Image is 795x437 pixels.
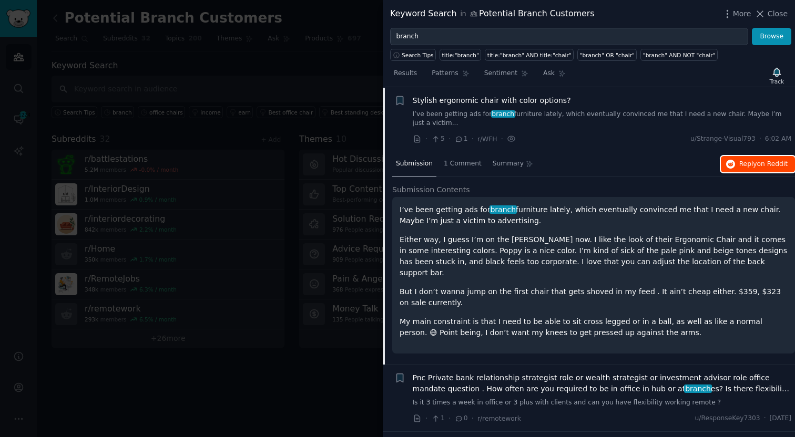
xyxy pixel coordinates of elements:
span: · [425,133,427,144]
input: Try a keyword related to your business [390,28,748,46]
p: My main constraint is that I need to be able to sit cross legged or in a ball, as well as like a ... [400,316,788,338]
span: Close [768,8,788,19]
span: Submission [396,159,433,169]
span: 1 Comment [444,159,482,169]
span: · [449,413,451,424]
span: branch [684,384,711,393]
p: I’ve been getting ads for furniture lately, which eventually convinced me that I need a new chair... [400,204,788,226]
span: · [472,133,474,144]
span: 0 [454,414,467,423]
a: Is it 3 times a week in office or 3 plus with clients and can you have flexibility working remote ? [413,398,792,408]
span: · [759,134,761,144]
span: 6:02 AM [765,134,791,144]
span: on Reddit [757,160,788,168]
span: r/WFH [477,136,497,143]
span: Reply [739,160,788,169]
span: branch [490,205,517,214]
p: Either way, I guess I’m on the [PERSON_NAME] now. I like the look of their Ergonomic Chair and it... [400,234,788,278]
div: title:"branch" AND title:"chair" [487,51,572,59]
a: "branch" AND NOT "chair" [640,49,718,61]
span: r/remotework [477,415,521,422]
span: u/ResponseKey7303 [695,414,760,423]
a: Ask [539,65,569,87]
a: Stylish ergonomic chair with color options? [413,95,571,106]
span: Summary [493,159,524,169]
a: Patterns [428,65,473,87]
span: 1 [454,134,467,144]
button: Browse [752,28,791,46]
span: · [764,414,766,423]
p: But I don’t wanna jump on the first chair that gets shoved in my feed . It ain’t cheap either. $3... [400,286,788,308]
span: Results [394,69,417,78]
span: 5 [431,134,444,144]
span: [DATE] [770,414,791,423]
span: · [425,413,427,424]
span: · [449,133,451,144]
span: · [472,413,474,424]
span: · [501,133,503,144]
a: title:"branch" AND title:"chair" [485,49,574,61]
button: Close [755,8,788,19]
a: "branch" OR "chair" [577,49,637,61]
span: 1 [431,414,444,423]
span: in [460,9,466,19]
span: Search Tips [402,51,434,59]
span: Ask [543,69,555,78]
span: Submission Contents [392,184,470,195]
a: title:"branch" [440,49,481,61]
div: "branch" OR "chair" [580,51,635,59]
div: title:"branch" [442,51,479,59]
div: Keyword Search Potential Branch Customers [390,7,594,20]
a: Pnc Private bank relationship strategist role or wealth strategist or investment advisor role off... [413,372,792,394]
a: I’ve been getting ads forbranchfurniture lately, which eventually convinced me that I need a new ... [413,110,792,128]
span: branch [491,110,515,118]
span: More [733,8,751,19]
a: Sentiment [481,65,532,87]
a: Results [390,65,421,87]
span: Sentiment [484,69,517,78]
button: Search Tips [390,49,436,61]
span: u/Strange-Visual793 [690,134,756,144]
button: More [722,8,751,19]
div: "branch" AND NOT "chair" [643,51,716,59]
button: Track [766,65,788,87]
button: Replyon Reddit [721,156,795,173]
div: Track [770,78,784,85]
span: Patterns [432,69,458,78]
